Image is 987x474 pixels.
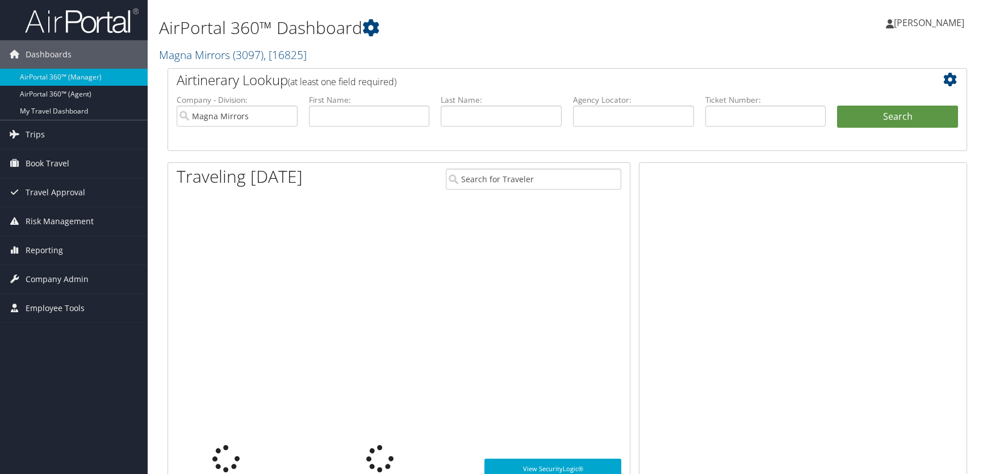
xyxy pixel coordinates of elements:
[177,165,303,188] h1: Traveling [DATE]
[705,94,826,106] label: Ticket Number:
[26,149,69,178] span: Book Travel
[159,47,307,62] a: Magna Mirrors
[26,120,45,149] span: Trips
[894,16,964,29] span: [PERSON_NAME]
[177,94,298,106] label: Company - Division:
[26,40,72,69] span: Dashboards
[441,94,562,106] label: Last Name:
[446,169,621,190] input: Search for Traveler
[26,294,85,322] span: Employee Tools
[886,6,976,40] a: [PERSON_NAME]
[264,47,307,62] span: , [ 16825 ]
[233,47,264,62] span: ( 3097 )
[26,207,94,236] span: Risk Management
[159,16,704,40] h1: AirPortal 360™ Dashboard
[573,94,694,106] label: Agency Locator:
[26,178,85,207] span: Travel Approval
[25,7,139,34] img: airportal-logo.png
[26,265,89,293] span: Company Admin
[26,236,63,265] span: Reporting
[288,75,396,88] span: (at least one field required)
[309,94,430,106] label: First Name:
[837,106,958,128] button: Search
[177,70,892,90] h2: Airtinerary Lookup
